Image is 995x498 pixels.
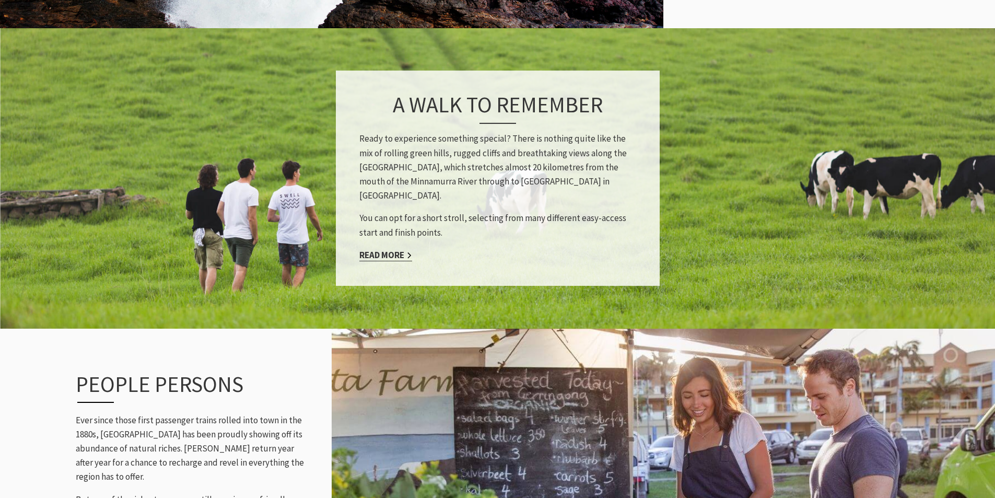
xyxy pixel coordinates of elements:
p: Ever since those first passenger trains rolled into town in the 1880s, [GEOGRAPHIC_DATA] has been... [76,413,306,484]
p: You can opt for a short stroll, selecting from many different easy-access start and finish points. [359,211,636,239]
a: Read More [359,249,412,261]
h3: People persons [76,371,283,402]
p: Ready to experience something special? There is nothing quite like the mix of rolling green hills... [359,132,636,203]
h3: A walk to remember [359,91,636,124]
